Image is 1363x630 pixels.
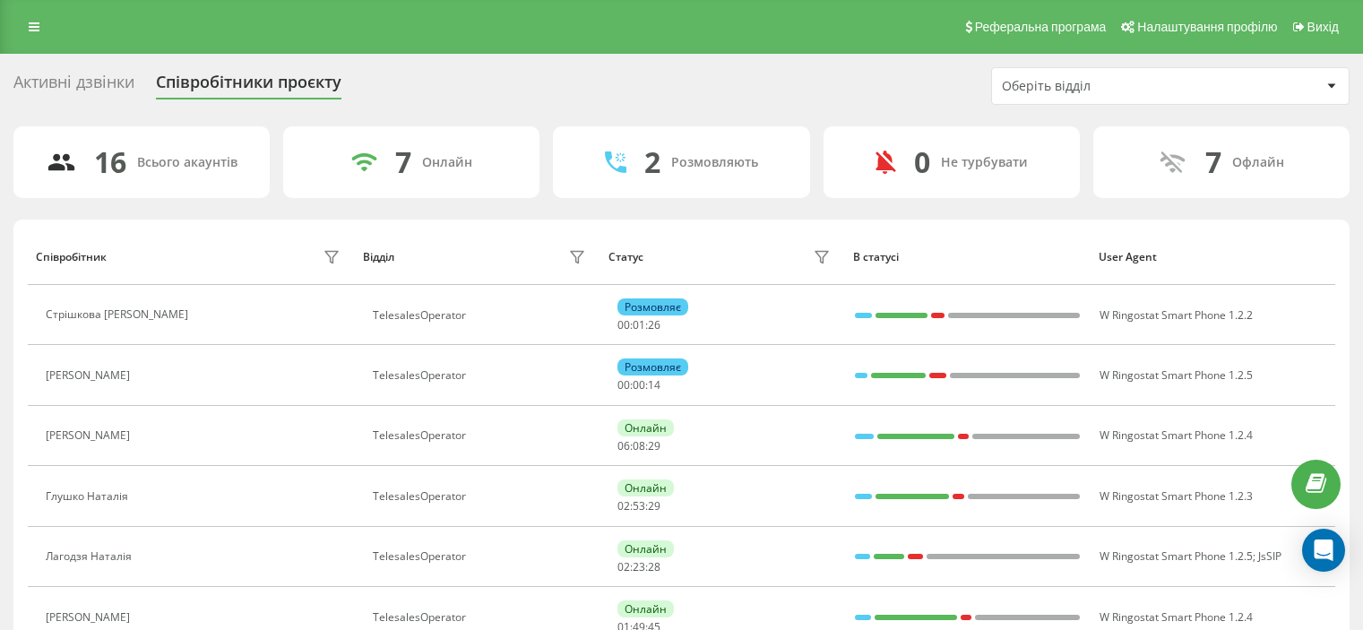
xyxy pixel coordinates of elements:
[1302,529,1345,572] div: Open Intercom Messenger
[648,559,660,574] span: 28
[644,145,660,179] div: 2
[617,438,630,453] span: 06
[1100,367,1253,383] span: W Ringostat Smart Phone 1.2.5
[853,251,1082,263] div: В статусі
[373,611,591,624] div: TelesalesOperator
[373,429,591,442] div: TelesalesOperator
[617,540,674,557] div: Онлайн
[36,251,107,263] div: Співробітник
[1258,548,1281,564] span: JsSIP
[373,369,591,382] div: TelesalesOperator
[156,73,341,100] div: Співробітники проєкту
[363,251,394,263] div: Відділ
[608,251,643,263] div: Статус
[1100,609,1253,625] span: W Ringostat Smart Phone 1.2.4
[1100,307,1253,323] span: W Ringostat Smart Phone 1.2.2
[617,500,660,513] div: : :
[975,20,1107,34] span: Реферальна програма
[46,611,134,624] div: [PERSON_NAME]
[941,155,1028,170] div: Не турбувати
[1137,20,1277,34] span: Налаштування профілю
[373,309,591,322] div: TelesalesOperator
[1099,251,1327,263] div: User Agent
[617,377,630,393] span: 00
[46,550,136,563] div: Лагодзя Наталія
[422,155,472,170] div: Онлайн
[46,369,134,382] div: [PERSON_NAME]
[1205,145,1221,179] div: 7
[617,559,630,574] span: 02
[1307,20,1339,34] span: Вихід
[914,145,930,179] div: 0
[648,317,660,332] span: 26
[137,155,237,170] div: Всього акаунтів
[617,419,674,436] div: Онлайн
[633,438,645,453] span: 08
[633,559,645,574] span: 23
[1002,79,1216,94] div: Оберіть відділ
[648,498,660,513] span: 29
[373,490,591,503] div: TelesalesOperator
[1100,427,1253,443] span: W Ringostat Smart Phone 1.2.4
[648,377,660,393] span: 14
[13,73,134,100] div: Активні дзвінки
[617,319,660,332] div: : :
[671,155,758,170] div: Розмовляють
[373,550,591,563] div: TelesalesOperator
[395,145,411,179] div: 7
[648,438,660,453] span: 29
[46,308,193,321] div: Стрішкова [PERSON_NAME]
[617,498,630,513] span: 02
[617,440,660,453] div: : :
[46,429,134,442] div: [PERSON_NAME]
[633,377,645,393] span: 00
[46,490,133,503] div: Глушко Наталія
[617,561,660,574] div: : :
[1100,488,1253,504] span: W Ringostat Smart Phone 1.2.3
[1100,548,1253,564] span: W Ringostat Smart Phone 1.2.5
[617,600,674,617] div: Онлайн
[617,298,688,315] div: Розмовляє
[633,317,645,332] span: 01
[617,358,688,375] div: Розмовляє
[617,317,630,332] span: 00
[617,479,674,496] div: Онлайн
[633,498,645,513] span: 53
[1232,155,1284,170] div: Офлайн
[617,379,660,392] div: : :
[94,145,126,179] div: 16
